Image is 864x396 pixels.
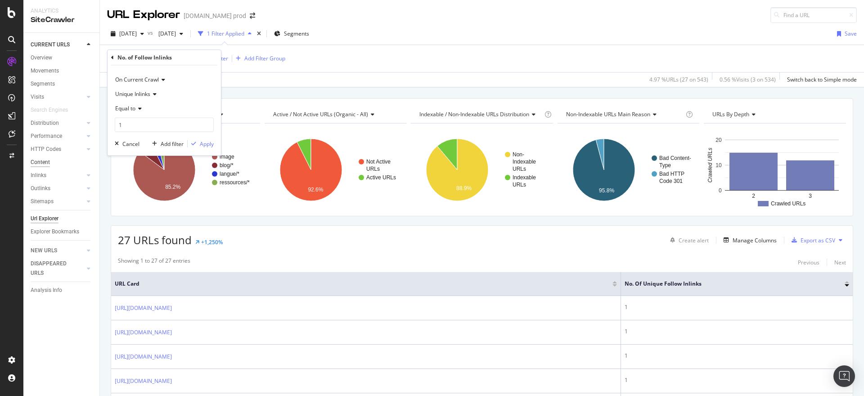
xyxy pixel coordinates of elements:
text: Bad Content- [659,155,691,161]
div: Sitemaps [31,197,54,206]
button: [DATE] [107,27,148,41]
text: Active URLs [366,174,396,181]
text: Non- [513,151,524,158]
a: Analysis Info [31,286,93,295]
text: 85.2% [165,184,180,190]
text: 92.6% [308,187,323,193]
h4: Indexable / Non-Indexable URLs Distribution [418,107,543,122]
span: Indexable / Non-Indexable URLs distribution [419,110,529,118]
text: 2 [752,193,756,199]
div: 1 Filter Applied [207,30,244,37]
button: Segments [270,27,313,41]
div: Export as CSV [801,237,835,244]
div: SiteCrawler [31,15,92,25]
div: Visits [31,92,44,102]
div: arrow-right-arrow-left [250,13,255,19]
span: 27 URLs found [118,232,192,247]
div: +1,250% [201,238,223,246]
text: langue/* [220,171,239,177]
text: URLs [513,182,526,188]
a: HTTP Codes [31,145,84,154]
div: Add Filter Group [244,55,285,62]
span: vs [148,29,155,36]
div: Previous [798,259,819,266]
a: Search Engines [31,105,77,115]
span: Non-Indexable URLs Main Reason [566,110,650,118]
a: [URL][DOMAIN_NAME] [115,352,172,361]
div: Showing 1 to 27 of 27 entries [118,257,190,268]
a: Segments [31,79,93,89]
input: Find a URL [770,7,857,23]
text: URLs [366,166,380,172]
a: Url Explorer [31,214,93,223]
div: Manage Columns [733,237,777,244]
span: 2025 Sep. 15th [119,30,137,37]
div: Apply [200,140,214,148]
div: HTTP Codes [31,145,61,154]
div: URL Explorer [107,7,180,23]
div: Url Explorer [31,214,58,223]
text: Indexable [513,159,536,165]
h4: URLs by Depth [711,107,838,122]
div: Save [845,30,857,37]
a: [URL][DOMAIN_NAME] [115,377,172,386]
div: Inlinks [31,171,46,180]
button: 1 Filter Applied [194,27,255,41]
div: Next [834,259,846,266]
div: Movements [31,66,59,76]
text: 20 [716,137,722,143]
a: Explorer Bookmarks [31,227,93,237]
a: Inlinks [31,171,84,180]
a: [URL][DOMAIN_NAME] [115,304,172,313]
text: ressources/* [220,179,250,186]
svg: A chart. [265,131,405,209]
div: NEW URLS [31,246,57,255]
h4: Non-Indexable URLs Main Reason [564,107,684,122]
div: 1 [625,376,849,384]
button: Next [834,257,846,268]
svg: A chart. [118,131,258,209]
button: Cancel [111,139,139,148]
div: Segments [31,79,55,89]
div: Open Intercom Messenger [833,365,855,387]
div: Content [31,158,50,167]
div: Analysis Info [31,286,62,295]
span: Segments [284,30,309,37]
div: 1 [625,328,849,336]
div: Outlinks [31,184,50,193]
span: No. of Unique Follow Inlinks [625,280,831,288]
button: [DATE] [155,27,187,41]
div: Create alert [679,237,709,244]
span: Unique Inlinks [115,90,150,98]
text: Indexable [513,174,536,181]
div: [DOMAIN_NAME] prod [184,11,246,20]
svg: A chart. [411,131,551,209]
a: NEW URLS [31,246,84,255]
a: Sitemaps [31,197,84,206]
div: Cancel [122,140,139,148]
div: 1 [625,303,849,311]
span: Active / Not Active URLs (organic - all) [273,110,368,118]
div: Search Engines [31,105,68,115]
a: Movements [31,66,93,76]
div: Overview [31,53,52,63]
a: Distribution [31,118,84,128]
button: Apply [188,139,214,148]
text: Not Active [366,159,391,165]
svg: A chart. [704,131,846,209]
text: Code 301 [659,178,683,184]
a: [URL][DOMAIN_NAME] [115,328,172,337]
div: CURRENT URLS [31,40,70,50]
div: Performance [31,132,62,141]
button: Create alert [666,233,709,247]
text: Type [659,162,671,168]
a: Outlinks [31,184,84,193]
text: 95.8% [599,187,614,194]
text: 88.9% [456,185,472,191]
button: Save [833,27,857,41]
div: DISAPPEARED URLS [31,259,76,278]
div: 4.97 % URLs ( 27 on 543 ) [649,76,708,83]
span: Equal to [115,105,135,112]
